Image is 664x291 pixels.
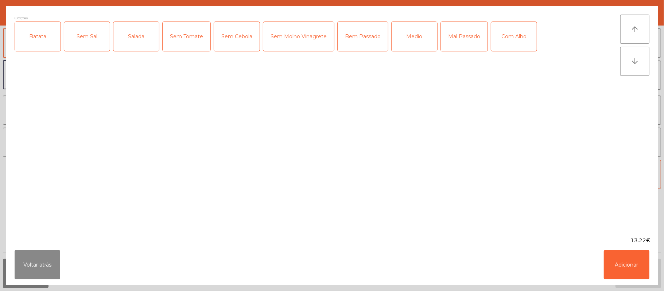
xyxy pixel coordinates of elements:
div: Bem Passado [338,22,388,51]
i: arrow_upward [630,25,639,34]
div: Mal Passado [441,22,488,51]
div: Salada [113,22,159,51]
div: Sem Cebola [214,22,260,51]
div: Com Alho [491,22,537,51]
button: arrow_upward [620,15,649,44]
button: Adicionar [604,250,649,279]
button: arrow_downward [620,47,649,76]
div: Sem Sal [64,22,110,51]
div: Sem Tomate [163,22,210,51]
div: Batata [15,22,61,51]
div: Sem Molho Vinagrete [263,22,334,51]
span: Opções [15,15,28,22]
i: arrow_downward [630,57,639,66]
div: 13.22€ [6,237,658,244]
button: Voltar atrás [15,250,60,279]
div: Medio [392,22,437,51]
